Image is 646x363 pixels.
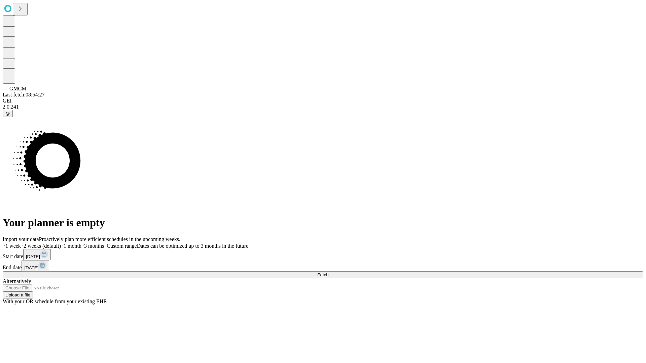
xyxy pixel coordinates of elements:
[23,249,51,260] button: [DATE]
[107,243,137,249] span: Custom range
[3,104,643,110] div: 2.0.241
[137,243,250,249] span: Dates can be optimized up to 3 months in the future.
[3,98,643,104] div: GEI
[3,216,643,229] h1: Your planner is empty
[3,236,39,242] span: Import your data
[24,243,61,249] span: 2 weeks (default)
[9,86,27,91] span: GMCM
[22,260,49,271] button: [DATE]
[3,291,33,298] button: Upload a file
[3,249,643,260] div: Start date
[3,278,31,284] span: Alternatively
[39,236,180,242] span: Proactively plan more efficient schedules in the upcoming weeks.
[84,243,104,249] span: 3 months
[3,298,107,304] span: With your OR schedule from your existing EHR
[5,111,10,116] span: @
[3,260,643,271] div: End date
[3,92,45,97] span: Last fetch: 08:54:27
[317,272,328,277] span: Fetch
[64,243,81,249] span: 1 month
[3,110,13,117] button: @
[3,271,643,278] button: Fetch
[5,243,21,249] span: 1 week
[24,265,38,270] span: [DATE]
[26,254,40,259] span: [DATE]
